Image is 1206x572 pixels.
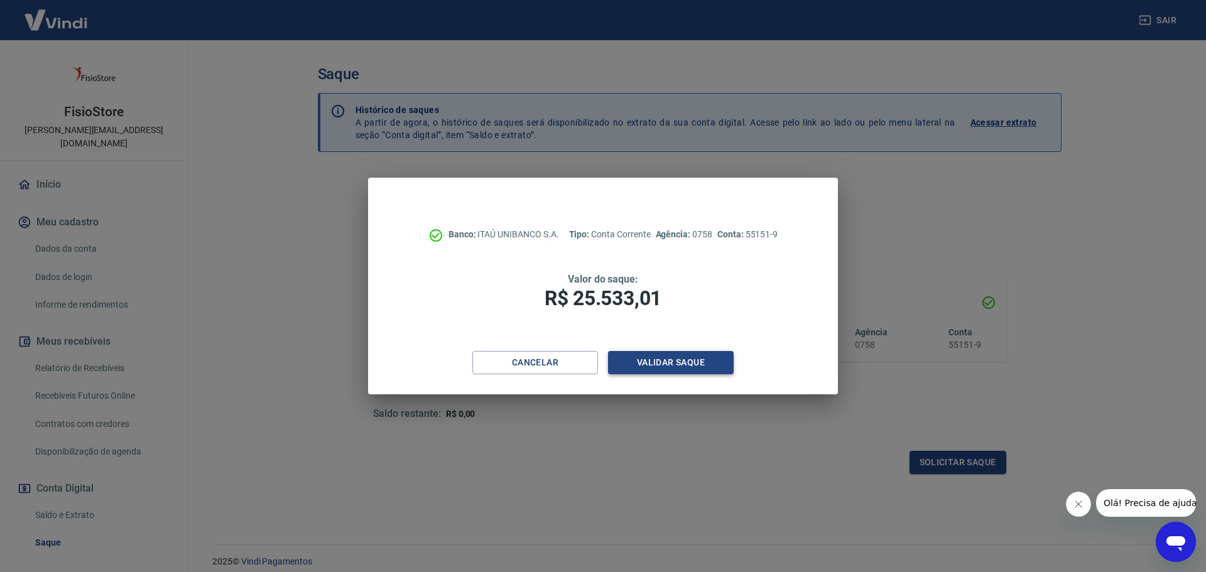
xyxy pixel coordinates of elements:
[656,229,693,239] span: Agência:
[568,273,638,285] span: Valor do saque:
[569,228,651,241] p: Conta Corrente
[1096,489,1196,517] iframe: Mensagem da empresa
[1066,492,1091,517] iframe: Fechar mensagem
[448,229,478,239] span: Banco:
[717,228,778,241] p: 55151-9
[448,228,559,241] p: ITAÚ UNIBANCO S.A.
[717,229,746,239] span: Conta:
[656,228,712,241] p: 0758
[608,351,734,374] button: Validar saque
[8,9,106,19] span: Olá! Precisa de ajuda?
[1156,522,1196,562] iframe: Botão para abrir a janela de mensagens
[545,286,661,310] span: R$ 25.533,01
[569,229,592,239] span: Tipo:
[472,351,598,374] button: Cancelar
